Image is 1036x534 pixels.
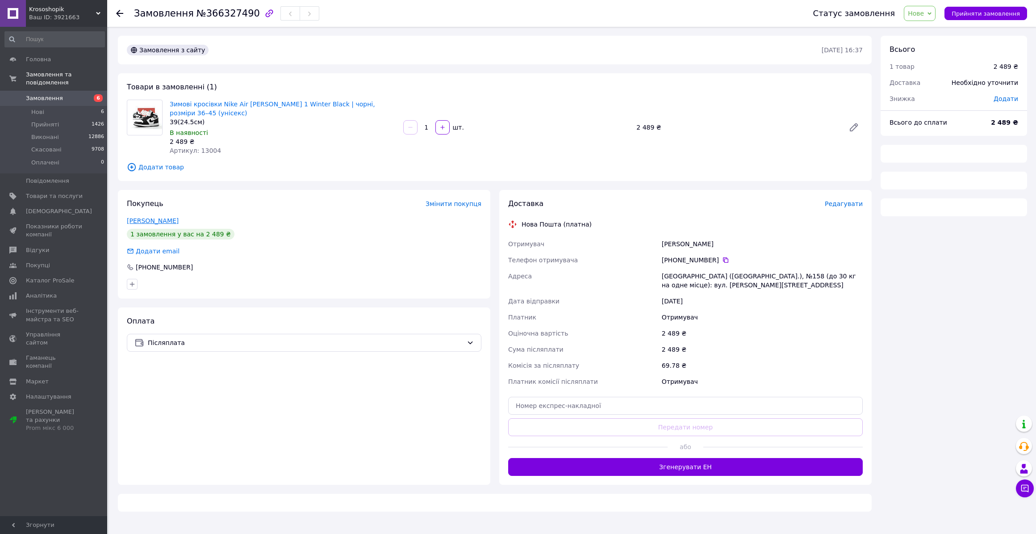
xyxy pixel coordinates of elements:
[660,309,865,325] div: Отримувач
[170,101,375,117] a: Зимові кросівки Nike Air [PERSON_NAME] 1 Winter Black | чорні, розміри 36–45 (унісекс)
[31,133,59,141] span: Виконані
[660,374,865,390] div: Отримувач
[4,31,105,47] input: Пошук
[170,129,208,136] span: В наявності
[508,378,598,385] span: Платник комісії післяплати
[26,277,74,285] span: Каталог ProSale
[31,121,59,129] span: Прийняті
[660,357,865,374] div: 69.78 ₴
[26,223,83,239] span: Показники роботи компанії
[994,95,1018,102] span: Додати
[633,121,841,134] div: 2 489 ₴
[451,123,465,132] div: шт.
[26,94,63,102] span: Замовлення
[31,146,62,154] span: Скасовані
[127,199,163,208] span: Покупець
[508,397,863,415] input: Номер експрес-накладної
[26,307,83,323] span: Інструменти веб-майстра та SEO
[822,46,863,54] time: [DATE] 16:37
[148,338,463,348] span: Післяплата
[508,273,532,280] span: Адреса
[660,341,865,357] div: 2 489 ₴
[508,458,863,476] button: Згенерувати ЕН
[127,83,217,91] span: Товари в замовленні (1)
[944,7,1027,20] button: Прийняти замовлення
[813,9,895,18] div: Статус замовлення
[26,207,92,215] span: [DEMOGRAPHIC_DATA]
[29,5,96,13] span: Krososhopik
[26,331,83,347] span: Управління сайтом
[825,200,863,207] span: Редагувати
[170,137,396,146] div: 2 489 ₴
[127,217,179,224] a: [PERSON_NAME]
[26,261,50,269] span: Покупці
[845,118,863,136] a: Редагувати
[952,10,1020,17] span: Прийняти замовлення
[908,10,924,17] span: Нове
[26,192,83,200] span: Товари та послуги
[26,177,69,185] span: Повідомлення
[519,220,594,229] div: Нова Пошта (платна)
[508,256,578,264] span: Телефон отримувача
[92,121,104,129] span: 1426
[660,293,865,309] div: [DATE]
[662,256,863,265] div: [PHONE_NUMBER]
[127,162,863,172] span: Додати товар
[26,71,107,87] span: Замовлення та повідомлення
[101,159,104,167] span: 0
[508,240,544,248] span: Отримувач
[26,354,83,370] span: Гаманець компанії
[196,8,260,19] span: №366327490
[508,199,543,208] span: Доставка
[126,247,180,256] div: Додати email
[88,133,104,141] span: 12886
[135,247,180,256] div: Додати email
[26,55,51,63] span: Головна
[890,119,947,126] span: Всього до сплати
[890,79,920,86] span: Доставка
[26,408,83,433] span: [PERSON_NAME] та рахунки
[508,362,579,369] span: Комісія за післяплату
[660,268,865,293] div: [GEOGRAPHIC_DATA] ([GEOGRAPHIC_DATA].), №158 (до 30 кг на одне місце): вул. [PERSON_NAME][STREET_...
[890,95,915,102] span: Знижка
[26,246,49,254] span: Відгуки
[26,378,49,386] span: Маркет
[26,393,71,401] span: Налаштування
[170,147,221,154] span: Артикул: 13004
[1016,479,1034,497] button: Чат з покупцем
[991,119,1018,126] b: 2 489 ₴
[135,263,194,272] div: [PHONE_NUMBER]
[426,200,481,207] span: Змінити покупця
[508,314,536,321] span: Платник
[508,330,568,337] span: Оціночна вартість
[31,159,59,167] span: Оплачені
[94,94,103,102] span: 6
[660,236,865,252] div: [PERSON_NAME]
[127,229,234,240] div: 1 замовлення у вас на 2 489 ₴
[660,325,865,341] div: 2 489 ₴
[508,298,560,305] span: Дата відправки
[994,62,1018,71] div: 2 489 ₴
[29,13,107,21] div: Ваш ID: 3921663
[101,108,104,116] span: 6
[127,45,209,55] div: Замовлення з сайту
[116,9,123,18] div: Повернутися назад
[668,442,703,451] span: або
[890,45,915,54] span: Всього
[92,146,104,154] span: 9708
[508,346,564,353] span: Сума післяплати
[127,317,155,325] span: Оплата
[26,424,83,432] div: Prom мікс 6 000
[127,106,162,129] img: Зимові кросівки Nike Air Jordan 1 Winter Black | чорні, розміри 36–45 (унісекс)
[890,63,915,70] span: 1 товар
[134,8,194,19] span: Замовлення
[170,118,396,126] div: 39(24.5см)
[31,108,44,116] span: Нові
[946,73,1023,93] div: Необхідно уточнити
[26,292,57,300] span: Аналітика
